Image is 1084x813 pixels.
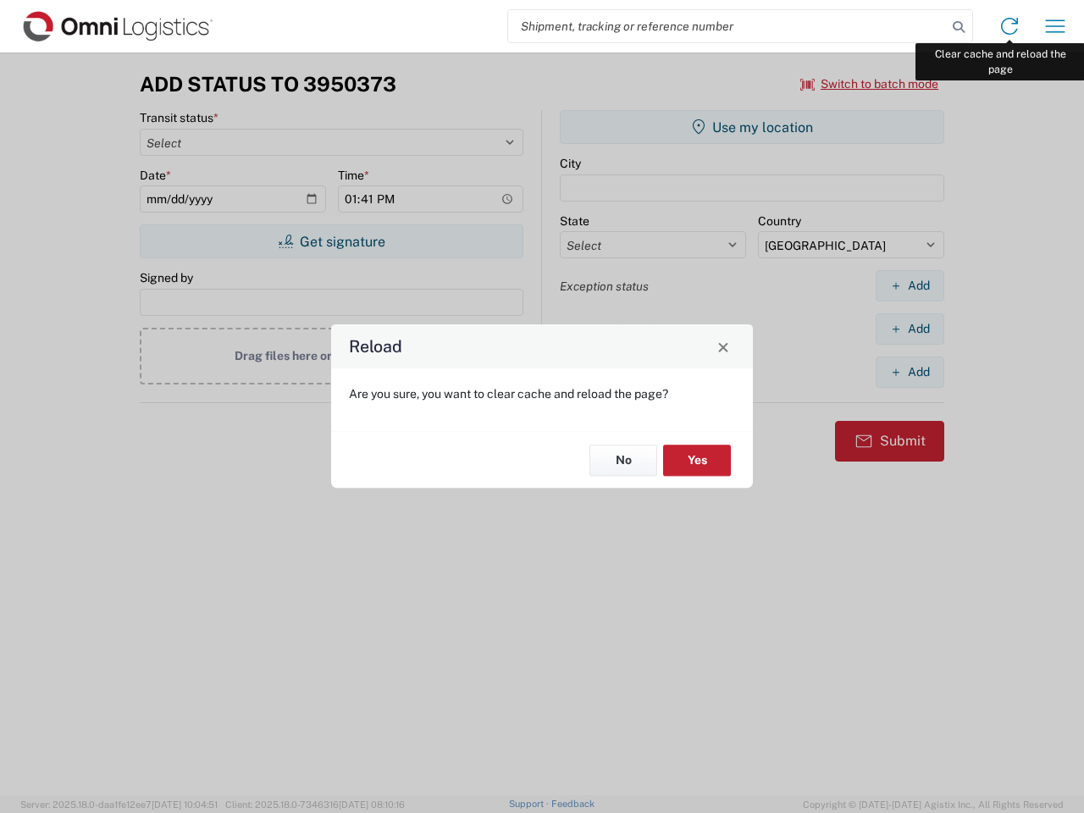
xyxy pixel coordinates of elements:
button: Close [711,335,735,358]
button: No [589,445,657,476]
input: Shipment, tracking or reference number [508,10,947,42]
button: Yes [663,445,731,476]
h4: Reload [349,335,402,359]
p: Are you sure, you want to clear cache and reload the page? [349,386,735,401]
